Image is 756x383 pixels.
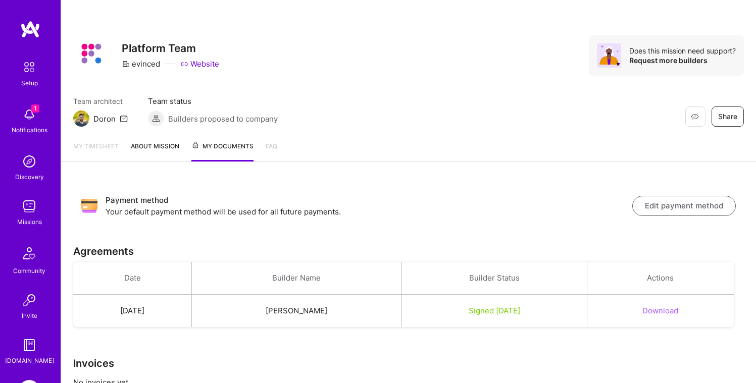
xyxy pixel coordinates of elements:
a: Website [180,59,219,69]
td: [PERSON_NAME] [192,295,402,327]
img: Company Logo [73,35,110,72]
img: logo [20,20,40,38]
div: Request more builders [629,56,736,65]
span: Team architect [73,96,128,106]
p: Your default payment method will be used for all future payments. [106,206,632,217]
div: Discovery [15,172,44,182]
span: My Documents [191,141,254,152]
button: Edit payment method [632,196,736,216]
a: About Mission [131,141,179,161]
span: Share [718,112,737,122]
i: icon Mail [120,115,128,123]
div: Missions [17,216,42,227]
th: Builder Status [401,262,587,295]
span: 1 [31,104,39,113]
button: Download [642,305,678,316]
i: icon EyeClosed [691,113,699,121]
a: My Documents [191,141,254,161]
span: Builders proposed to company [168,114,278,124]
img: Invite [19,290,39,310]
img: Avatar [597,43,621,68]
a: FAQ [266,141,277,161]
th: Actions [587,262,734,295]
img: Payment method [81,198,97,214]
button: Share [712,106,744,127]
img: teamwork [19,196,39,216]
h3: Payment method [106,194,632,206]
div: Setup [21,78,38,88]
img: Team Architect [73,111,89,127]
h3: Invoices [73,357,744,369]
div: Signed [DATE] [414,305,575,316]
div: Invite [22,310,37,321]
div: Notifications [12,125,47,135]
span: Team status [148,96,278,106]
div: Does this mission need support? [629,46,736,56]
div: evinced [122,59,160,69]
i: icon CompanyGray [122,60,130,68]
img: bell [19,104,39,125]
th: Builder Name [192,262,402,295]
h3: Agreements [73,245,744,257]
div: [DOMAIN_NAME] [5,355,54,366]
img: guide book [19,335,39,355]
img: Builders proposed to company [148,111,164,127]
h3: Platform Team [122,42,219,54]
a: My timesheet [73,141,119,161]
img: discovery [19,151,39,172]
td: [DATE] [73,295,192,327]
img: Community [17,241,41,265]
th: Date [73,262,192,295]
div: Doron [93,114,116,124]
div: Community [13,265,45,276]
img: setup [19,57,40,78]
